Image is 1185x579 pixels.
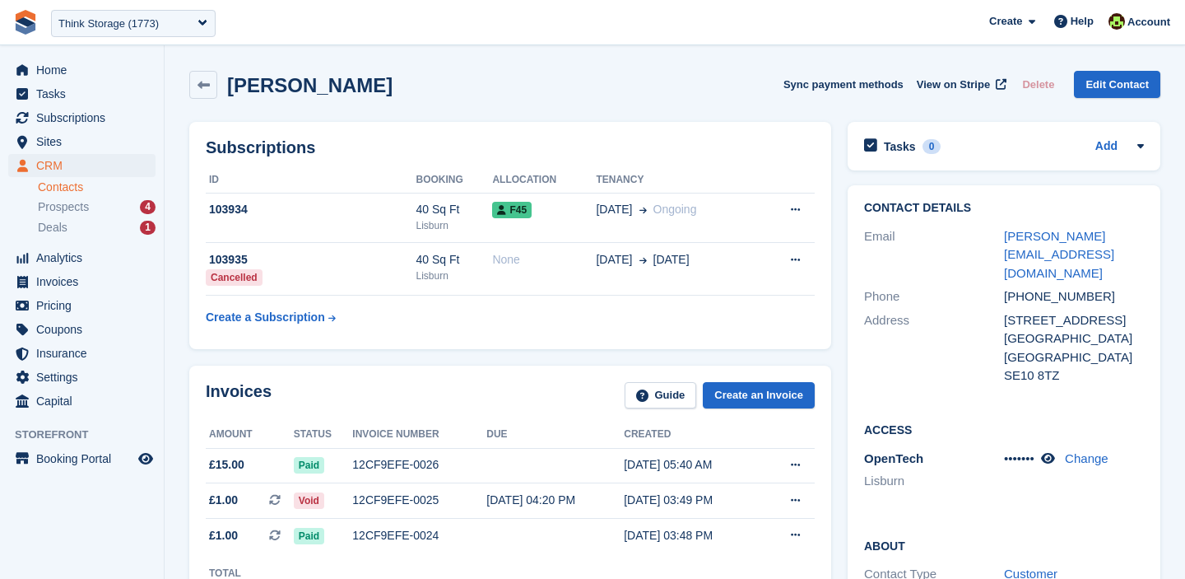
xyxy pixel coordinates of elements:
[864,537,1144,553] h2: About
[8,447,156,470] a: menu
[206,269,263,286] div: Cancelled
[486,422,624,448] th: Due
[492,167,596,194] th: Allocation
[416,218,493,233] div: Lisburn
[596,251,632,268] span: [DATE]
[624,527,761,544] div: [DATE] 03:48 PM
[38,220,67,236] span: Deals
[1004,367,1144,385] div: SE10 8TZ
[922,139,941,154] div: 0
[352,492,486,509] div: 12CF9EFE-0025
[8,366,156,389] a: menu
[624,492,761,509] div: [DATE] 03:49 PM
[416,268,493,283] div: Lisburn
[206,138,815,157] h2: Subscriptions
[1095,138,1118,156] a: Add
[1004,329,1144,348] div: [GEOGRAPHIC_DATA]
[206,309,325,326] div: Create a Subscription
[36,318,135,341] span: Coupons
[783,71,904,98] button: Sync payment methods
[36,342,135,365] span: Insurance
[38,219,156,236] a: Deals 1
[653,251,690,268] span: [DATE]
[8,82,156,105] a: menu
[416,201,493,218] div: 40 Sq Ft
[206,251,416,268] div: 103935
[1127,14,1170,30] span: Account
[864,311,1004,385] div: Address
[8,154,156,177] a: menu
[492,251,596,268] div: None
[36,366,135,389] span: Settings
[36,390,135,413] span: Capital
[36,106,135,129] span: Subscriptions
[596,167,759,194] th: Tenancy
[36,447,135,470] span: Booking Portal
[13,10,38,35] img: stora-icon-8386f47178a22dfd0bd8f6a31ec36ba5ce8667c1dd55bd0f319d3a0aa187defe.svg
[294,457,324,474] span: Paid
[58,16,159,32] div: Think Storage (1773)
[1004,348,1144,367] div: [GEOGRAPHIC_DATA]
[8,318,156,341] a: menu
[416,251,493,268] div: 40 Sq Ft
[1015,71,1061,98] button: Delete
[596,201,632,218] span: [DATE]
[864,227,1004,283] div: Email
[15,427,164,443] span: Storefront
[653,203,697,216] span: Ongoing
[206,201,416,218] div: 103934
[8,270,156,293] a: menu
[492,202,532,218] span: F45
[140,200,156,214] div: 4
[486,492,624,509] div: [DATE] 04:20 PM
[624,422,761,448] th: Created
[36,58,135,82] span: Home
[1065,451,1108,465] a: Change
[36,82,135,105] span: Tasks
[703,382,815,409] a: Create an Invoice
[8,342,156,365] a: menu
[36,246,135,269] span: Analytics
[38,199,89,215] span: Prospects
[1108,13,1125,30] img: Catherine Coffey
[206,167,416,194] th: ID
[36,154,135,177] span: CRM
[140,221,156,235] div: 1
[294,493,324,509] span: Void
[8,246,156,269] a: menu
[1071,13,1094,30] span: Help
[209,492,238,509] span: £1.00
[8,58,156,82] a: menu
[884,139,916,154] h2: Tasks
[294,422,353,448] th: Status
[36,130,135,153] span: Sites
[1004,451,1034,465] span: •••••••
[352,422,486,448] th: Invoice number
[416,167,493,194] th: Booking
[206,382,272,409] h2: Invoices
[624,456,761,474] div: [DATE] 05:40 AM
[8,130,156,153] a: menu
[864,202,1144,215] h2: Contact Details
[1004,229,1114,280] a: [PERSON_NAME][EMAIL_ADDRESS][DOMAIN_NAME]
[8,294,156,317] a: menu
[36,270,135,293] span: Invoices
[352,527,486,544] div: 12CF9EFE-0024
[917,77,990,93] span: View on Stripe
[36,294,135,317] span: Pricing
[206,302,336,333] a: Create a Subscription
[864,472,1004,491] li: Lisburn
[227,74,393,96] h2: [PERSON_NAME]
[8,390,156,413] a: menu
[625,382,697,409] a: Guide
[1004,311,1144,330] div: [STREET_ADDRESS]
[38,198,156,216] a: Prospects 4
[1004,287,1144,306] div: [PHONE_NUMBER]
[38,180,156,195] a: Contacts
[864,421,1144,437] h2: Access
[8,106,156,129] a: menu
[910,71,1010,98] a: View on Stripe
[136,449,156,469] a: Preview store
[864,451,923,465] span: OpenTech
[206,422,294,448] th: Amount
